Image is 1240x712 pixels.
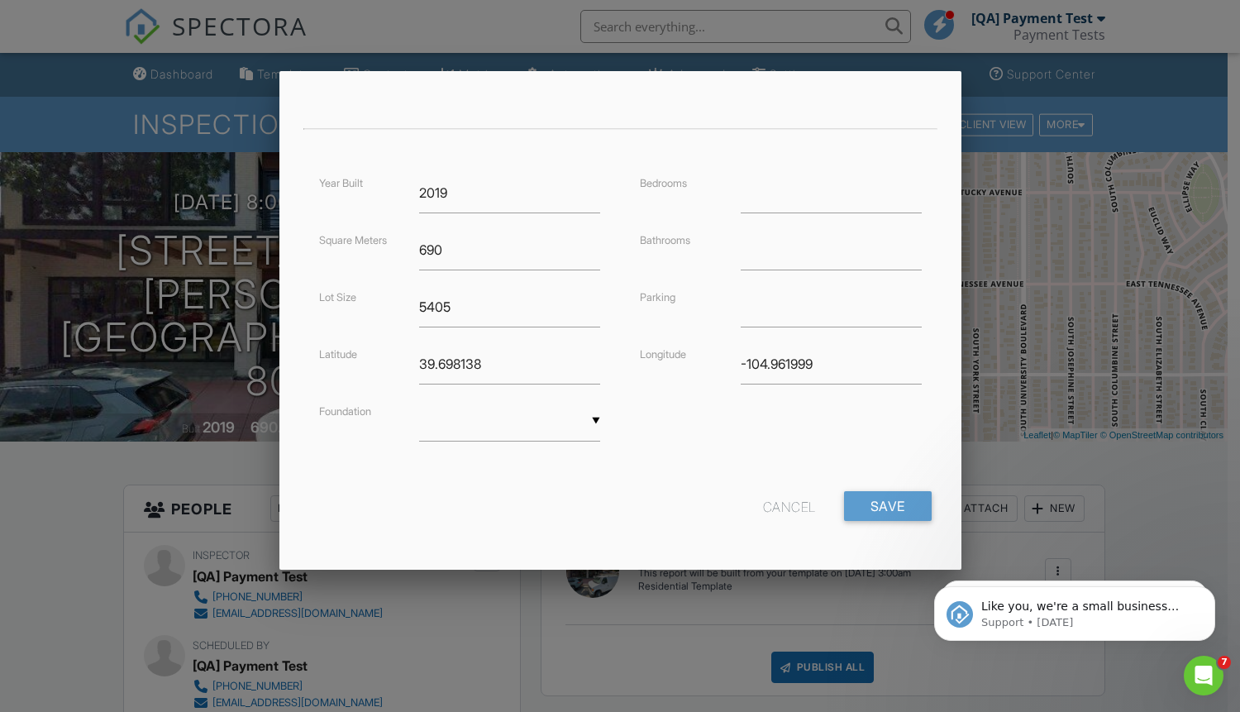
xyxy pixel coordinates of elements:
label: Foundation [319,405,371,418]
label: Longitude [640,348,686,361]
label: Year Built [319,177,363,189]
label: Bedrooms [640,177,687,189]
iframe: Intercom live chat [1184,656,1223,695]
span: 7 [1218,656,1231,669]
label: Latitude [319,348,357,361]
div: Cancel [763,491,816,521]
label: Lot Size [319,291,356,303]
label: Square Meters [319,234,387,246]
input: Save [844,491,932,521]
iframe: Intercom notifications message [909,552,1240,667]
label: Parking [640,291,675,303]
label: Bathrooms [640,234,690,246]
